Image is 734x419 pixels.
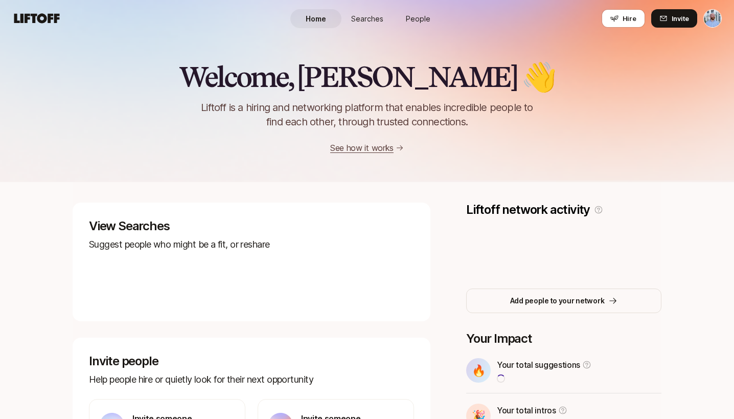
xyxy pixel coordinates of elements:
[497,404,556,417] p: Your total intros
[651,9,697,28] button: Invite
[466,358,491,383] div: 🔥
[393,9,444,28] a: People
[179,61,556,92] h2: Welcome, [PERSON_NAME] 👋
[330,143,394,153] a: See how it works
[306,13,326,24] span: Home
[290,9,341,28] a: Home
[466,332,661,346] p: Your Impact
[510,295,605,307] p: Add people to your network
[704,10,721,27] img: Taft Love
[602,9,645,28] button: Hire
[351,13,383,24] span: Searches
[672,13,689,24] span: Invite
[89,354,414,368] p: Invite people
[89,219,414,233] p: View Searches
[341,9,393,28] a: Searches
[89,372,414,387] p: Help people hire or quietly look for their next opportunity
[623,13,636,24] span: Hire
[703,9,722,28] button: Taft Love
[89,237,414,252] p: Suggest people who might be a fit, or reshare
[466,203,590,217] p: Liftoff network activity
[184,100,550,129] p: Liftoff is a hiring and networking platform that enables incredible people to find each other, th...
[406,13,430,24] span: People
[497,358,580,371] p: Your total suggestions
[466,289,661,313] button: Add people to your network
